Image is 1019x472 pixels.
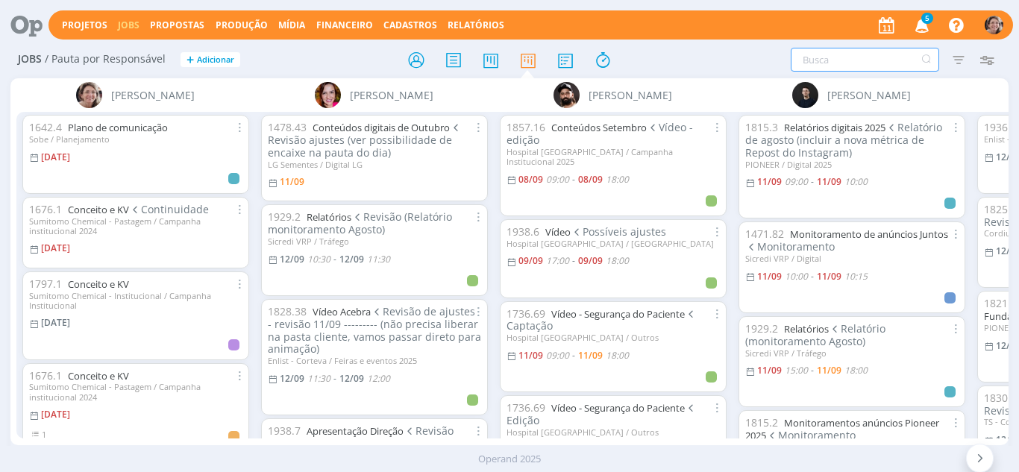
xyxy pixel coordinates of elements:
[268,210,301,224] span: 1929.2
[844,175,868,188] : 10:00
[145,19,209,31] button: Propostas
[507,427,720,437] div: Hospital [GEOGRAPHIC_DATA] / Outros
[280,175,304,188] : 11/09
[404,424,454,438] span: Revisão
[45,53,166,66] span: / Pauta por Responsável
[280,372,304,385] : 12/09
[57,19,112,31] button: Projetos
[216,19,268,31] a: Produção
[811,272,814,281] : -
[906,12,936,39] button: 5
[68,203,129,216] a: Conceito e KV
[817,270,841,283] : 11/09
[745,416,939,442] a: Monitoramentos anúncios Pioneer 2025
[307,210,351,224] a: Relatórios
[984,12,1004,38] button: A
[817,364,841,377] : 11/09
[443,19,509,31] button: Relatórios
[785,270,808,283] : 10:00
[274,19,310,31] button: Mídia
[606,349,629,362] : 18:00
[745,239,835,254] span: Monitoramento
[448,19,504,31] a: Relatórios
[113,19,144,31] button: Jobs
[551,401,685,415] a: Vídeo - Segurança do Paciente
[827,87,911,103] span: [PERSON_NAME]
[745,415,778,429] span: 1815.2
[316,19,373,31] a: Financeiro
[186,52,194,68] span: +
[507,306,697,333] span: Captação
[817,175,841,188] : 11/09
[350,87,433,103] span: [PERSON_NAME]
[367,253,390,265] : 11:30
[333,255,336,264] : -
[29,134,242,144] div: Sobe / Planejamento
[766,428,856,442] span: Monitoramento
[268,356,481,365] div: Enlist - Corteva / Feiras e eventos 2025
[572,175,575,184] : -
[518,173,543,186] : 08/09
[811,366,814,375] : -
[181,52,240,68] button: +Adicionar
[268,120,463,160] span: Revisão ajustes (ver possibilidade de encaixe na pauta do dia)
[29,291,242,310] div: Sumitomo Chemical - Institucional / Campanha Institucional
[518,254,543,267] : 09/09
[268,304,481,356] span: Revisão de ajustes - revisão 11/09 --------- (não precisa liberar na pasta cliente, vamos passar ...
[785,175,808,188] : 09:00
[985,16,1003,34] img: A
[150,19,204,31] span: Propostas
[578,254,603,267] : 09/09
[268,160,481,169] div: LG Sementes / Digital LG
[745,227,784,241] span: 1471.82
[197,55,234,65] span: Adicionar
[367,372,390,385] : 12:00
[844,364,868,377] : 18:00
[757,364,782,377] : 11/09
[507,306,545,321] span: 1736.69
[571,224,667,239] span: Possíveis ajustes
[546,349,569,362] : 09:00
[785,364,808,377] : 15:00
[811,177,814,186] : -
[545,225,571,239] a: Vídeo
[507,400,545,415] span: 1736.69
[546,254,569,267] : 17:00
[29,368,62,383] span: 1676.1
[921,13,933,24] span: 5
[307,424,404,438] a: Apresentação Direção
[383,19,437,31] span: Cadastros
[551,307,685,321] a: Vídeo - Segurança do Paciente
[307,253,330,265] : 10:30
[41,151,70,163] : [DATE]
[791,48,939,72] input: Busca
[268,424,301,438] span: 1938.7
[29,202,62,216] span: 1676.1
[312,19,377,31] button: Financeiro
[578,173,603,186] : 08/09
[507,120,545,134] span: 1857.16
[278,19,305,31] a: Mídia
[507,147,720,166] div: Hospital [GEOGRAPHIC_DATA] / Campanha Institucional 2025
[745,160,959,169] div: PIONEER / Digital 2025
[790,227,948,241] a: Monitoramento de anúncios Juntos
[315,82,341,108] img: B
[280,253,304,265] : 12/09
[745,348,959,358] div: Sicredi VRP / Tráfego
[745,120,943,160] span: Relatório de agosto (incluir a nova métrica de Repost do Instagram)
[589,87,672,103] span: [PERSON_NAME]
[42,429,46,440] span: 1
[268,438,481,447] div: Hospital [GEOGRAPHIC_DATA] / [GEOGRAPHIC_DATA]
[745,254,959,263] div: Sicredi VRP / Digital
[784,322,829,336] a: Relatórios
[606,173,629,186] : 18:00
[745,321,778,336] span: 1929.2
[379,19,442,31] button: Cadastros
[333,374,336,383] : -
[313,305,371,318] a: Vídeo Acebra
[745,321,886,348] span: Relatório (monitoramento Agosto)
[784,121,885,134] a: Relatórios digitais 2025
[68,121,168,134] a: Plano de comunicação
[757,175,782,188] : 11/09
[578,349,603,362] : 11/09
